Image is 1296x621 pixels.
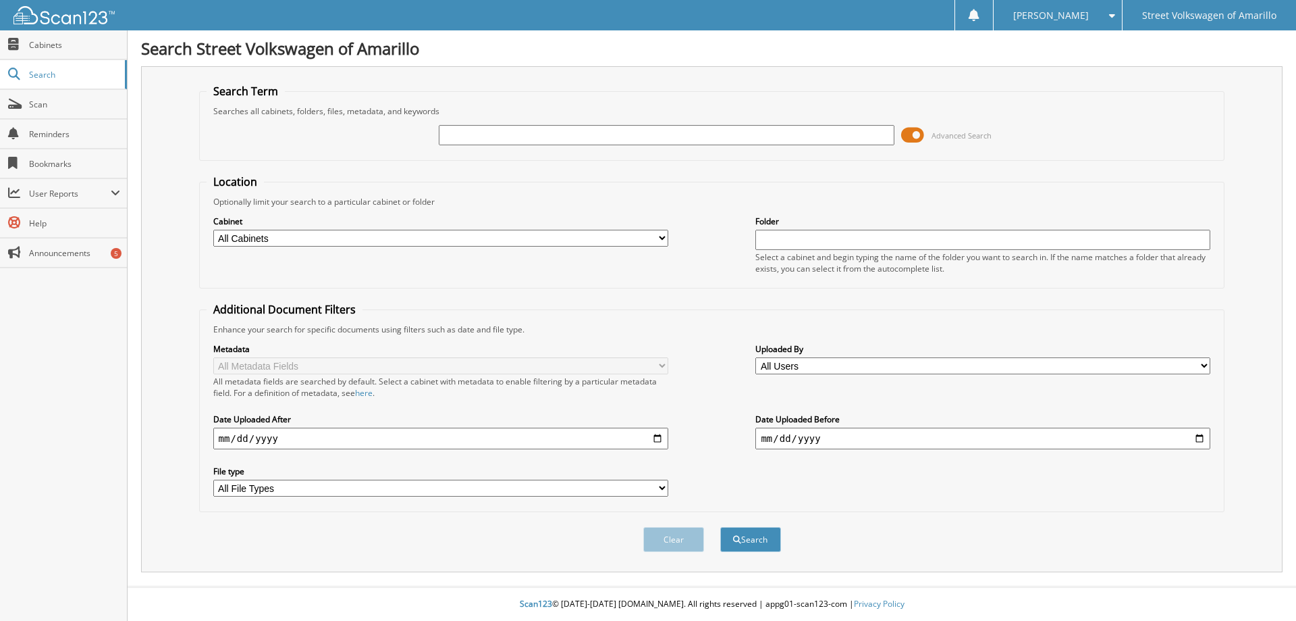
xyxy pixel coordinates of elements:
[207,84,285,99] legend: Search Term
[213,343,668,355] label: Metadata
[755,343,1210,355] label: Uploaded By
[755,251,1210,274] div: Select a cabinet and begin typing the name of the folder you want to search in. If the name match...
[213,466,668,477] label: File type
[29,218,120,229] span: Help
[1142,11,1276,20] span: Street Volkswagen of Amarillo
[932,130,992,141] span: Advanced Search
[207,174,264,189] legend: Location
[207,105,1218,117] div: Searches all cabinets, folders, files, metadata, and keywords
[213,414,668,425] label: Date Uploaded After
[207,302,362,317] legend: Additional Document Filters
[29,128,120,140] span: Reminders
[29,188,111,199] span: User Reports
[755,428,1210,449] input: end
[29,69,118,80] span: Search
[213,428,668,449] input: start
[355,387,373,399] a: here
[755,216,1210,227] label: Folder
[854,598,905,610] a: Privacy Policy
[128,588,1296,621] div: © [DATE]-[DATE] [DOMAIN_NAME]. All rights reserved | appg01-scan123-com |
[643,527,704,552] button: Clear
[207,324,1218,335] div: Enhance your search for specific documents using filters such as date and file type.
[29,99,120,110] span: Scan
[29,247,120,259] span: Announcements
[213,216,668,227] label: Cabinet
[207,196,1218,207] div: Optionally limit your search to a particular cabinet or folder
[755,414,1210,425] label: Date Uploaded Before
[29,39,120,51] span: Cabinets
[29,158,120,170] span: Bookmarks
[1013,11,1089,20] span: [PERSON_NAME]
[213,376,668,399] div: All metadata fields are searched by default. Select a cabinet with metadata to enable filtering b...
[1228,556,1296,621] iframe: Chat Widget
[720,527,781,552] button: Search
[520,598,552,610] span: Scan123
[13,6,115,24] img: scan123-logo-white.svg
[111,248,122,259] div: 5
[141,37,1282,59] h1: Search Street Volkswagen of Amarillo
